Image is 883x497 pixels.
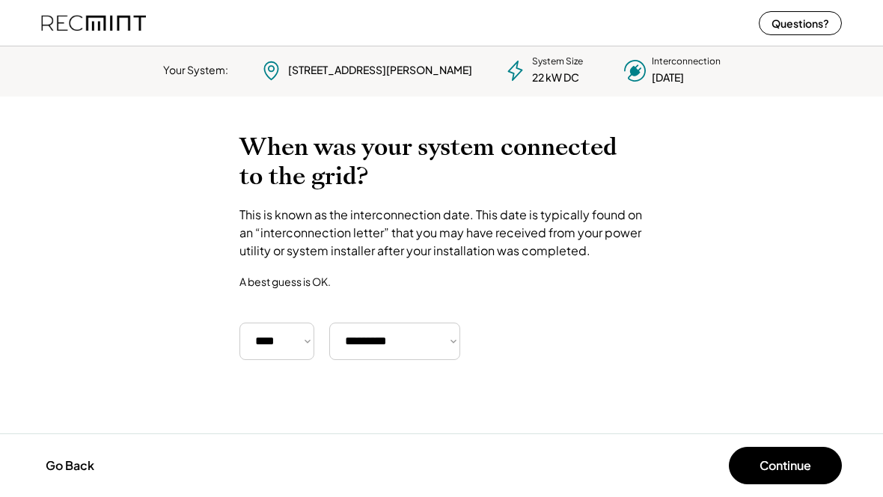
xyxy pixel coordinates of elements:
button: Questions? [759,11,842,35]
button: Continue [729,447,842,484]
div: 22 kW DC [532,70,579,85]
button: Go Back [41,449,99,482]
div: Your System: [163,63,228,78]
div: Interconnection [652,55,721,68]
div: This is known as the interconnection date. This date is typically found on an “interconnection le... [239,206,644,260]
div: [DATE] [652,70,684,85]
div: A best guess is OK. [239,275,331,288]
h2: When was your system connected to the grid? [239,132,644,191]
div: [STREET_ADDRESS][PERSON_NAME] [288,63,472,78]
img: recmint-logotype%403x%20%281%29.jpeg [41,3,146,43]
div: System Size [532,55,583,68]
